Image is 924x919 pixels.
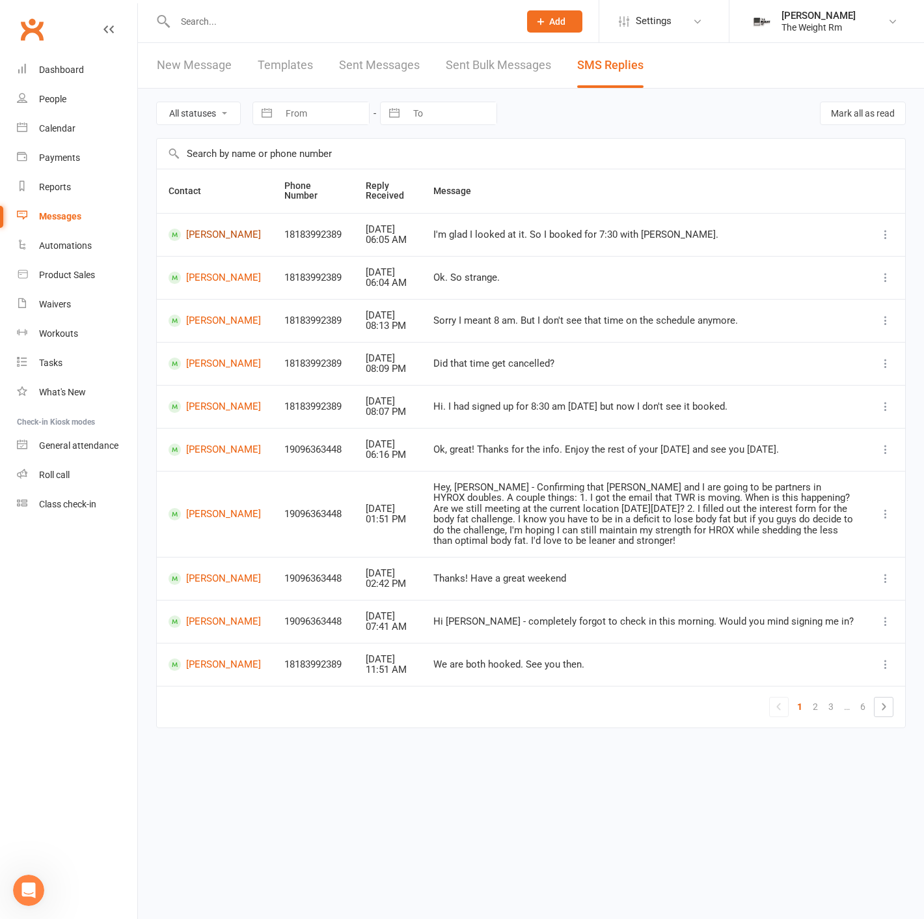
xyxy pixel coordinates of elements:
[90,245,100,255] a: Source reference 18803973:
[284,272,342,283] div: 18183992389
[446,43,551,88] a: Sent Bulk Messages
[17,55,137,85] a: Dashboard
[839,698,855,716] a: …
[39,387,86,397] div: What's New
[8,5,33,30] button: go back
[39,123,75,134] div: Calendar
[284,659,342,670] div: 18183992389
[62,427,72,437] button: Upload attachment
[781,21,856,33] div: The Weight Rm
[284,229,342,240] div: 18183992389
[433,315,854,326] div: Sorry I meant 8 am. But I don't see that time on the schedule anymore.
[749,8,775,35] img: thumb_image1749576563.png
[10,146,250,516] div: Toby says…
[527,10,582,33] button: Add
[284,616,342,627] div: 19096363448
[366,514,410,525] div: 01:51 PM
[284,509,342,520] div: 19096363448
[39,211,81,221] div: Messages
[10,146,250,487] div: Currently, our system doesn't offer automatic syncing of booked training appointments to personal...
[21,358,239,409] div: For feature requests like calendar integration, you can contact our support team at to submit you...
[223,421,244,442] button: Send a message…
[366,363,410,375] div: 08:09 PM
[366,224,410,235] div: [DATE]
[433,616,854,627] div: Hi [PERSON_NAME] - completely forgot to check in this morning. Would you mind signing me in?
[171,12,510,31] input: Search...
[17,319,137,348] a: Workouts
[63,7,148,16] h1: [PERSON_NAME]
[366,234,410,246] div: 06:05 AM
[13,875,44,906] iframe: Intercom live chat
[57,77,239,128] div: the ability to when they book an appointment on clubworx for training, it automaticaly can be syn...
[17,460,137,490] a: Roll call
[366,310,410,321] div: [DATE]
[284,358,342,369] div: 18183992389
[284,401,342,412] div: 18183992389
[126,315,137,326] a: Source reference 144759:
[354,169,422,213] th: Reply Received
[366,396,410,407] div: [DATE]
[39,470,70,480] div: Roll call
[366,449,410,460] div: 06:16 PM
[169,615,261,628] a: [PERSON_NAME]
[39,64,84,75] div: Dashboard
[157,139,905,169] input: Search by name or phone number
[792,698,808,716] a: 1
[433,358,854,369] div: Did that time get cancelled?
[39,299,71,309] div: Waivers
[17,114,137,143] a: Calendar
[47,69,250,135] div: the ability to when they book an appointment on clubworx for training, it automaticaly can be syn...
[636,7,672,36] span: Settings
[820,102,906,125] button: Mark all as read
[139,315,150,326] a: Source reference 4033473:
[433,482,854,546] div: Hey, [PERSON_NAME] - Confirming that [PERSON_NAME] and I are going to be partners in HYROX double...
[169,573,261,585] a: [PERSON_NAME]
[366,439,410,450] div: [DATE]
[39,94,66,104] div: People
[17,378,137,407] a: What's New
[20,427,31,437] button: Emoji picker
[339,43,420,88] a: Sent Messages
[21,262,239,352] div: Members can book sessions through our website calendar and mobile app, and we do provide booking ...
[169,358,261,370] a: [PERSON_NAME]
[169,658,261,671] a: [PERSON_NAME]
[11,399,249,421] textarea: Message…
[17,490,137,519] a: Class kiosk mode
[30,384,189,395] a: [EMAIL_ADDRESS][DOMAIN_NAME]
[169,229,261,241] a: [PERSON_NAME]
[422,169,866,213] th: Message
[366,267,410,278] div: [DATE]
[17,290,137,319] a: Waivers
[577,43,644,88] a: SMS Replies
[781,10,856,21] div: [PERSON_NAME]
[433,573,854,584] div: Thanks! Have a great weekend
[273,169,354,213] th: Phone Number
[366,568,410,579] div: [DATE]
[284,573,342,584] div: 19096363448
[66,194,77,205] a: Source reference 91282103:
[433,229,854,240] div: I'm glad I looked at it. So I booked for 7:30 with [PERSON_NAME].
[39,240,92,251] div: Automations
[169,444,261,456] a: [PERSON_NAME]
[17,143,137,173] a: Payments
[284,315,342,326] div: 18183992389
[39,440,118,451] div: General attendance
[366,654,410,665] div: [DATE]
[204,5,228,30] button: Home
[17,173,137,202] a: Reports
[808,698,823,716] a: 2
[550,16,566,27] span: Add
[39,152,80,163] div: Payments
[433,659,854,670] div: We are both hooked. See you then.
[366,503,410,515] div: [DATE]
[228,5,252,29] div: Close
[366,353,410,364] div: [DATE]
[17,85,137,114] a: People
[21,154,239,256] div: Currently, our system doesn't offer automatic syncing of booked training appointments to personal...
[157,169,273,213] th: Contact
[366,320,410,332] div: 08:13 PM
[366,621,410,632] div: 07:41 AM
[366,578,410,589] div: 02:42 PM
[169,272,261,284] a: [PERSON_NAME]
[284,444,342,455] div: 19096363448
